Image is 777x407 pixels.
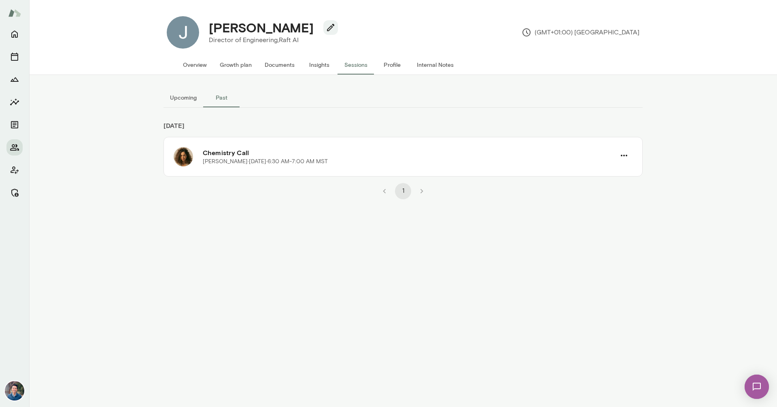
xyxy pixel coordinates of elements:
[8,5,21,21] img: Mento
[395,183,411,199] button: page 1
[6,139,23,156] button: Members
[163,177,643,199] div: pagination
[167,16,199,49] img: Jack Taylor
[258,55,301,75] button: Documents
[6,71,23,87] button: Growth Plan
[6,185,23,201] button: Manage
[203,158,328,166] p: [PERSON_NAME] · [DATE] · 6:30 AM-7:00 AM MST
[203,148,616,158] h6: Chemistry Call
[163,88,643,107] div: basic tabs example
[6,94,23,110] button: Insights
[6,26,23,42] button: Home
[176,55,213,75] button: Overview
[6,162,23,178] button: Client app
[410,55,460,75] button: Internal Notes
[6,49,23,65] button: Sessions
[209,35,331,45] p: Director of Engineering, Raft AI
[5,381,24,401] img: Alex Yu
[209,20,314,35] h4: [PERSON_NAME]
[203,88,240,107] button: Past
[522,28,639,37] p: (GMT+01:00) [GEOGRAPHIC_DATA]
[6,117,23,133] button: Documents
[338,55,374,75] button: Sessions
[163,121,643,137] h6: [DATE]
[374,55,410,75] button: Profile
[163,88,203,107] button: Upcoming
[375,183,431,199] nav: pagination navigation
[213,55,258,75] button: Growth plan
[301,55,338,75] button: Insights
